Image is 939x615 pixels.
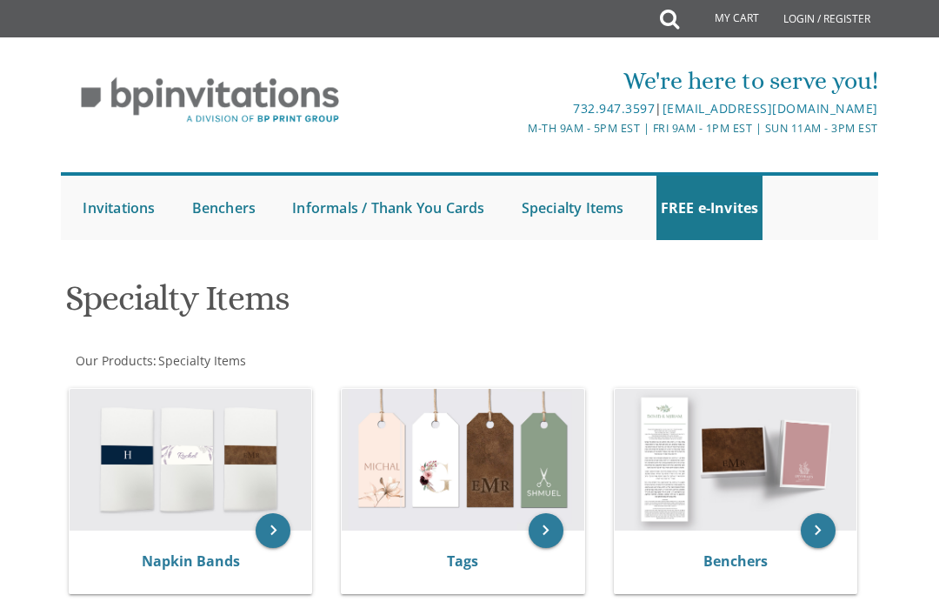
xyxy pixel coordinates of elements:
[703,551,768,571] a: Benchers
[188,176,261,240] a: Benchers
[801,513,836,548] a: keyboard_arrow_right
[334,64,877,98] div: We're here to serve you!
[663,100,878,117] a: [EMAIL_ADDRESS][DOMAIN_NAME]
[447,551,478,571] a: Tags
[78,176,159,240] a: Invitations
[573,100,655,117] a: 732.947.3597
[65,279,875,331] h1: Specialty Items
[517,176,629,240] a: Specialty Items
[334,98,877,119] div: |
[656,176,763,240] a: FREE e-Invites
[342,389,583,530] img: Tags
[61,64,359,137] img: BP Invitation Loft
[256,513,290,548] a: keyboard_arrow_right
[70,389,311,530] img: Napkin Bands
[74,352,153,369] a: Our Products
[61,352,877,370] div: :
[288,176,489,240] a: Informals / Thank You Cards
[529,513,563,548] a: keyboard_arrow_right
[334,119,877,137] div: M-Th 9am - 5pm EST | Fri 9am - 1pm EST | Sun 11am - 3pm EST
[142,551,240,571] a: Napkin Bands
[156,352,246,369] a: Specialty Items
[158,352,246,369] span: Specialty Items
[615,389,856,530] img: Benchers
[677,2,771,37] a: My Cart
